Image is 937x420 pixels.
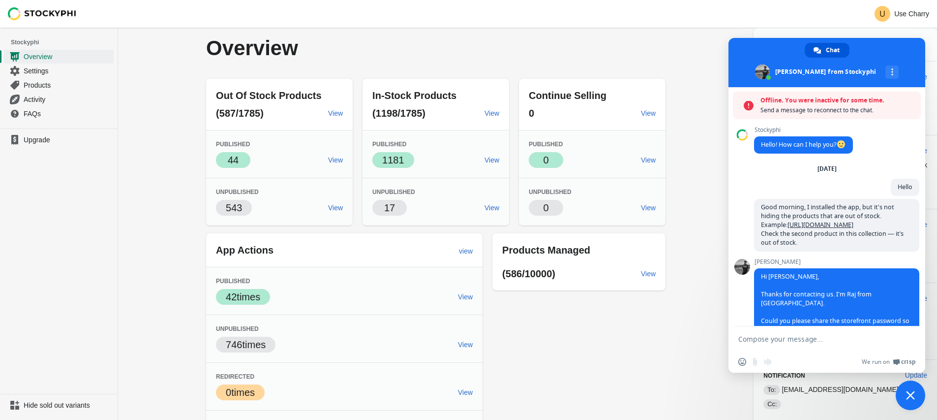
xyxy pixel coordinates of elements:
[324,151,347,169] a: View
[372,141,406,148] span: Published
[216,189,259,195] span: Unpublished
[216,108,264,119] span: (587/1785)
[382,155,404,165] span: 1181
[458,388,473,396] span: View
[228,155,239,165] span: 44
[484,109,499,117] span: View
[206,37,478,59] p: Overview
[641,156,656,164] span: View
[328,156,343,164] span: View
[529,90,606,101] span: Continue Selling
[24,400,112,410] span: Hide sold out variants
[4,92,114,106] a: Activity
[641,270,656,278] span: View
[11,37,118,47] span: Stockyphi
[641,109,656,117] span: View
[216,141,250,148] span: Published
[481,199,503,217] a: View
[502,268,555,279] span: (586/10000)
[216,245,273,256] span: App Actions
[761,203,904,247] span: Good morning, I installed the app, but it’s not hiding the products that are out of stock. Exampl...
[372,108,425,119] span: (1198/1785)
[905,371,927,379] span: Update
[738,326,896,351] textarea: Compose your message...
[372,189,415,195] span: Unpublished
[896,381,925,410] a: Close chat
[484,156,499,164] span: View
[754,127,853,133] span: Stockyphi
[817,166,837,172] div: [DATE]
[481,151,503,169] a: View
[637,104,660,122] a: View
[787,221,853,229] a: [URL][DOMAIN_NAME]
[862,358,890,366] span: We run on
[502,245,590,256] span: Products Managed
[226,387,255,398] span: 0 times
[879,10,885,18] text: U
[641,204,656,212] span: View
[760,96,916,105] span: Offline. You were inactive for some time.
[637,199,660,217] a: View
[901,358,915,366] span: Crisp
[862,358,915,366] a: We run onCrisp
[4,133,114,147] a: Upgrade
[216,325,259,332] span: Unpublished
[459,247,473,255] span: view
[761,140,846,149] span: Hello! How can I help you?
[760,105,916,115] span: Send a message to reconnect to the chat.
[384,201,395,215] p: 17
[372,90,456,101] span: In-Stock Products
[4,64,114,78] a: Settings
[484,204,499,212] span: View
[4,398,114,412] a: Hide sold out variants
[805,43,849,58] a: Chat
[24,95,112,104] span: Activity
[24,109,112,119] span: FAQs
[328,109,343,117] span: View
[481,104,503,122] a: View
[529,189,572,195] span: Unpublished
[637,265,660,283] a: View
[763,399,781,409] span: Cc:
[226,291,260,302] span: 42 times
[24,135,112,145] span: Upgrade
[894,10,929,18] p: Use Charry
[24,52,112,62] span: Overview
[324,104,347,122] a: View
[763,385,927,395] p: [EMAIL_ADDRESS][DOMAIN_NAME]
[544,202,549,213] span: 0
[763,372,897,380] h3: Notification
[455,242,477,260] a: view
[4,106,114,121] a: FAQs
[875,6,890,22] span: Avatar with initials U
[324,199,347,217] a: View
[458,293,473,301] span: View
[544,155,549,165] span: 0
[226,202,242,213] span: 543
[216,278,250,285] span: Published
[216,90,321,101] span: Out Of Stock Products
[4,49,114,64] a: Overview
[226,339,266,350] span: 746 times
[458,341,473,349] span: View
[754,258,919,265] span: [PERSON_NAME]
[529,108,534,119] span: 0
[8,7,77,20] img: Stockyphi
[826,43,840,58] span: Chat
[454,384,477,401] a: View
[328,204,343,212] span: View
[216,373,254,380] span: Redirected
[761,272,912,369] span: Hi [PERSON_NAME], Thanks for contacting us. I'm Raj from [GEOGRAPHIC_DATA]. Could you please shar...
[898,183,912,191] span: Hello
[901,366,931,384] button: Update
[24,80,112,90] span: Products
[637,151,660,169] a: View
[4,78,114,92] a: Products
[529,141,563,148] span: Published
[24,66,112,76] span: Settings
[454,288,477,306] a: View
[738,358,746,366] span: Insert an emoji
[871,4,933,24] button: Avatar with initials UUse Charry
[763,385,780,395] span: To:
[454,336,477,354] a: View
